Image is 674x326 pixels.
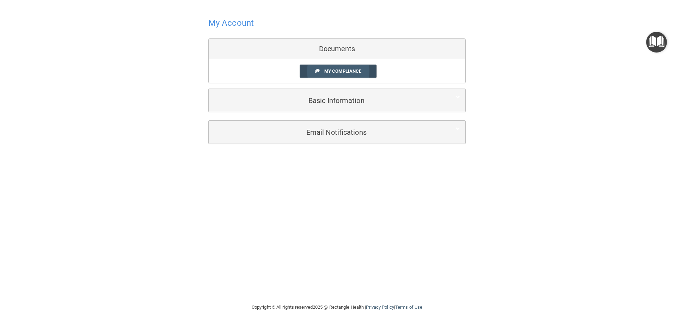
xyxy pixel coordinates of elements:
[214,97,439,104] h5: Basic Information
[214,124,460,140] a: Email Notifications
[209,39,465,59] div: Documents
[208,296,466,319] div: Copyright © All rights reserved 2025 @ Rectangle Health | |
[214,92,460,108] a: Basic Information
[366,304,394,310] a: Privacy Policy
[208,18,254,28] h4: My Account
[214,128,439,136] h5: Email Notifications
[324,68,361,74] span: My Compliance
[646,32,667,53] button: Open Resource Center
[395,304,422,310] a: Terms of Use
